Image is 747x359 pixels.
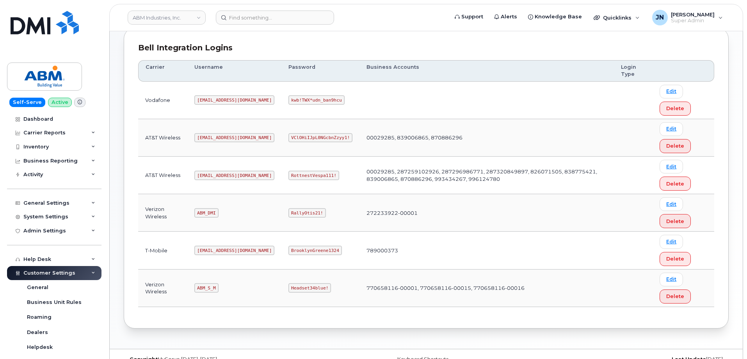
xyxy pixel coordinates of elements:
button: Delete [660,214,691,228]
td: Verizon Wireless [138,194,187,232]
th: Login Type [614,60,653,82]
td: T-Mobile [138,232,187,269]
button: Delete [660,289,691,304]
span: Delete [666,293,684,300]
td: Verizon Wireless [138,270,187,307]
span: Delete [666,218,684,225]
div: Bell Integration Logins [138,42,714,54]
th: Username [187,60,281,82]
code: kwb!TWX*udn_ban9hcu [288,95,344,105]
span: Delete [666,142,684,150]
td: 789000373 [359,232,614,269]
a: Knowledge Base [523,9,587,25]
span: Delete [666,180,684,188]
a: Edit [660,85,683,98]
span: Super Admin [671,18,715,24]
code: Headset34blue! [288,283,331,293]
div: Joe Nguyen Jr. [647,10,728,25]
a: Edit [660,122,683,136]
td: 770658116-00001, 770658116-00015, 770658116-00016 [359,270,614,307]
code: BrooklynGreene1324 [288,246,341,255]
a: Edit [660,235,683,248]
a: Edit [660,273,683,286]
a: Edit [660,160,683,173]
td: 00029285, 287259102926, 287296986771, 287320849897, 826071505, 838775421, 839006865, 870886296, 9... [359,157,614,194]
button: Delete [660,102,691,116]
span: Delete [666,255,684,263]
span: Alerts [501,13,517,21]
button: Delete [660,252,691,266]
span: Support [461,13,483,21]
input: Find something... [216,11,334,25]
td: AT&T Wireless [138,157,187,194]
code: [EMAIL_ADDRESS][DOMAIN_NAME] [194,133,274,143]
th: Password [281,60,359,82]
button: Delete [660,177,691,191]
div: Quicklinks [588,10,645,25]
a: Alerts [489,9,523,25]
span: JN [656,13,664,22]
code: VClOHiIJpL0NGcbnZzyy1! [288,133,352,143]
td: 272233922-00001 [359,194,614,232]
code: [EMAIL_ADDRESS][DOMAIN_NAME] [194,171,274,180]
span: Quicklinks [603,14,631,21]
a: ABM Industries, Inc. [128,11,206,25]
span: Knowledge Base [535,13,582,21]
th: Business Accounts [359,60,614,82]
code: ABM_S_M [194,283,218,293]
th: Carrier [138,60,187,82]
code: ABM_DMI [194,208,218,218]
a: Support [449,9,489,25]
span: Delete [666,105,684,112]
button: Delete [660,139,691,153]
a: Edit [660,197,683,211]
td: 00029285, 839006865, 870886296 [359,119,614,157]
code: [EMAIL_ADDRESS][DOMAIN_NAME] [194,246,274,255]
span: [PERSON_NAME] [671,11,715,18]
td: Vodafone [138,82,187,119]
td: AT&T Wireless [138,119,187,157]
code: RottnestVespa111! [288,171,339,180]
code: RallyOtis21! [288,208,325,218]
code: [EMAIL_ADDRESS][DOMAIN_NAME] [194,95,274,105]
